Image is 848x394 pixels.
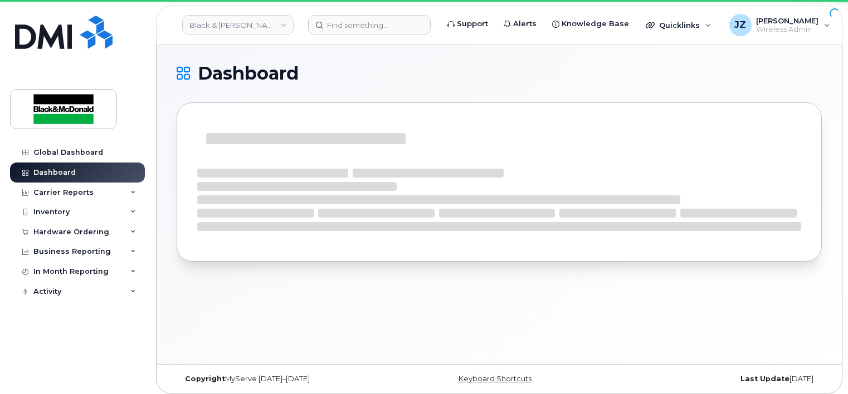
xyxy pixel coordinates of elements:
[177,375,392,383] div: MyServe [DATE]–[DATE]
[607,375,822,383] div: [DATE]
[198,65,299,82] span: Dashboard
[185,375,225,383] strong: Copyright
[459,375,532,383] a: Keyboard Shortcuts
[740,375,789,383] strong: Last Update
